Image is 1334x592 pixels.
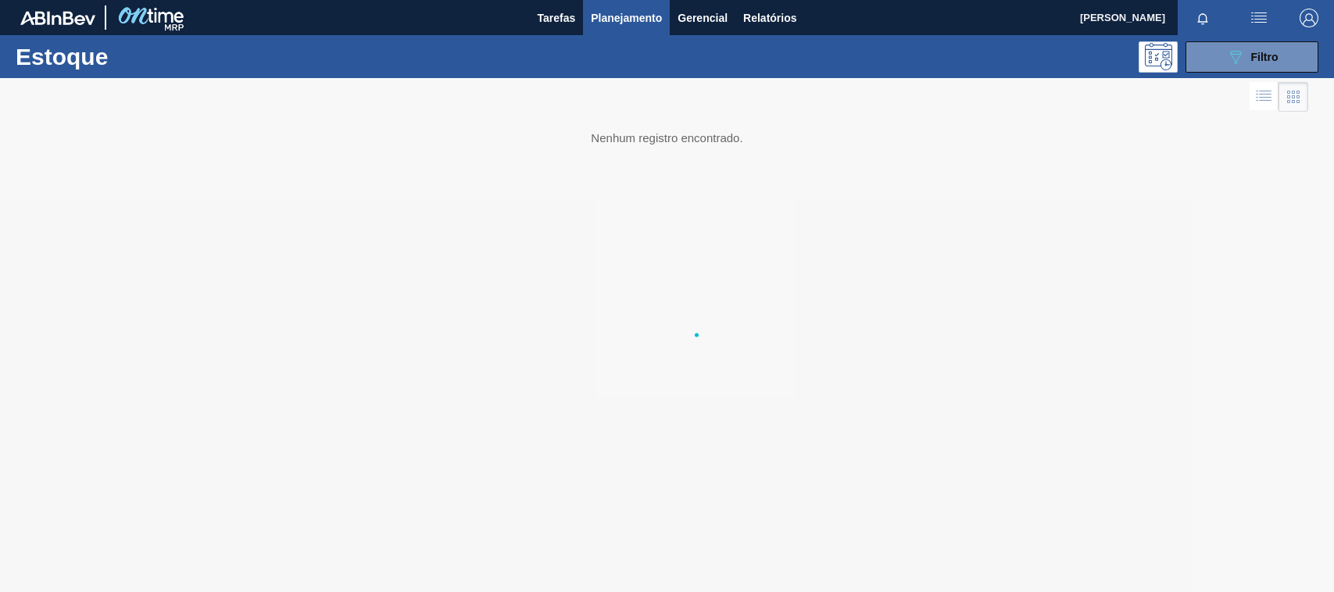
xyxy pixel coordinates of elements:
button: Filtro [1186,41,1318,73]
img: userActions [1250,9,1268,27]
div: Pogramando: nenhum usuário selecionado [1139,41,1178,73]
button: Notificações [1178,7,1228,29]
span: Relatórios [743,9,796,27]
h1: Estoque [16,48,245,66]
span: Filtro [1251,51,1279,63]
span: Gerencial [678,9,728,27]
span: Planejamento [591,9,662,27]
img: Logout [1300,9,1318,27]
span: Tarefas [537,9,575,27]
img: TNhmsLtSVTkK8tSr43FrP2fwEKptu5GPRR3wAAAABJRU5ErkJggg== [20,11,95,25]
